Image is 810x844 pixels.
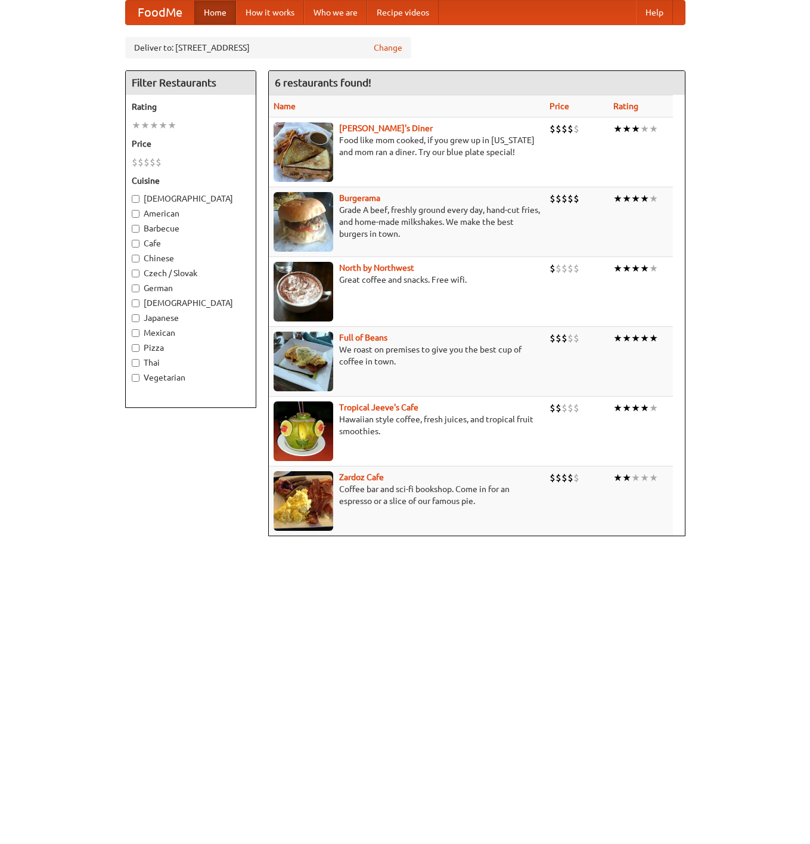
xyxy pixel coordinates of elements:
[339,333,387,342] a: Full of Beans
[631,471,640,484] li: ★
[132,357,250,369] label: Thai
[132,359,139,367] input: Thai
[132,270,139,277] input: Czech / Slovak
[274,134,540,158] p: Food like mom cooked, if you grew up in [US_STATE] and mom ran a diner. Try our blue plate special!
[550,262,555,275] li: $
[622,332,631,345] li: ★
[132,119,141,132] li: ★
[132,342,250,354] label: Pizza
[613,332,622,345] li: ★
[132,156,138,169] li: $
[631,401,640,415] li: ★
[631,332,640,345] li: ★
[141,119,150,132] li: ★
[132,327,250,339] label: Mexican
[132,237,250,249] label: Cafe
[555,192,561,205] li: $
[613,262,622,275] li: ★
[561,122,567,135] li: $
[374,42,402,54] a: Change
[339,123,433,133] b: [PERSON_NAME]'s Diner
[132,208,250,219] label: American
[573,262,579,275] li: $
[640,122,649,135] li: ★
[567,471,573,484] li: $
[567,192,573,205] li: $
[573,332,579,345] li: $
[274,401,333,461] img: jeeves.jpg
[555,262,561,275] li: $
[132,299,139,307] input: [DEMOGRAPHIC_DATA]
[613,401,622,415] li: ★
[132,282,250,294] label: German
[339,263,414,273] a: North by Northwest
[636,1,673,24] a: Help
[132,101,250,113] h5: Rating
[275,77,371,88] ng-pluralize: 6 restaurants found!
[631,122,640,135] li: ★
[622,471,631,484] li: ★
[132,344,139,352] input: Pizza
[561,471,567,484] li: $
[339,193,380,203] b: Burgerama
[631,262,640,275] li: ★
[555,332,561,345] li: $
[274,274,540,286] p: Great coffee and snacks. Free wifi.
[550,401,555,415] li: $
[555,122,561,135] li: $
[550,332,555,345] li: $
[132,312,250,324] label: Japanese
[125,37,411,58] div: Deliver to: [STREET_ADDRESS]
[144,156,150,169] li: $
[274,344,540,367] p: We roast on premises to give you the best cup of coffee in town.
[640,262,649,275] li: ★
[640,471,649,484] li: ★
[132,138,250,150] h5: Price
[132,210,139,218] input: American
[622,192,631,205] li: ★
[561,192,567,205] li: $
[274,204,540,240] p: Grade A beef, freshly ground every day, hand-cut fries, and home-made milkshakes. We make the bes...
[649,262,658,275] li: ★
[573,401,579,415] li: $
[274,332,333,391] img: beans.jpg
[150,119,159,132] li: ★
[622,262,631,275] li: ★
[132,240,139,248] input: Cafe
[274,101,296,111] a: Name
[567,332,573,345] li: $
[132,225,139,233] input: Barbecue
[132,285,139,292] input: German
[274,483,540,507] p: Coffee bar and sci-fi bookshop. Come in for an espresso or a slice of our famous pie.
[132,175,250,187] h5: Cuisine
[555,401,561,415] li: $
[274,122,333,182] img: sallys.jpg
[649,401,658,415] li: ★
[649,192,658,205] li: ★
[649,471,658,484] li: ★
[622,122,631,135] li: ★
[567,262,573,275] li: $
[613,192,622,205] li: ★
[339,403,418,412] a: Tropical Jeeve's Cafe
[156,156,162,169] li: $
[132,195,139,203] input: [DEMOGRAPHIC_DATA]
[649,332,658,345] li: ★
[150,156,156,169] li: $
[236,1,304,24] a: How it works
[132,297,250,309] label: [DEMOGRAPHIC_DATA]
[132,372,250,384] label: Vegetarian
[573,122,579,135] li: $
[339,472,384,482] b: Zardoz Cafe
[573,471,579,484] li: $
[567,122,573,135] li: $
[132,193,250,205] label: [DEMOGRAPHIC_DATA]
[550,471,555,484] li: $
[274,471,333,531] img: zardoz.jpg
[613,471,622,484] li: ★
[274,413,540,437] p: Hawaiian style coffee, fresh juices, and tropical fruit smoothies.
[613,122,622,135] li: ★
[138,156,144,169] li: $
